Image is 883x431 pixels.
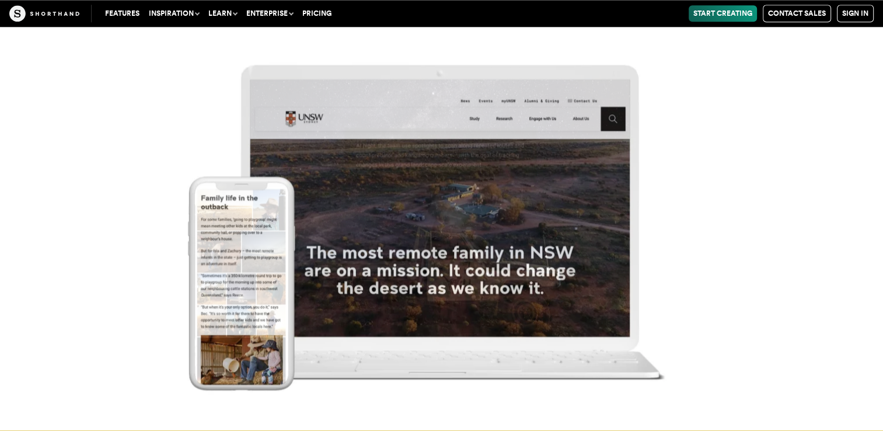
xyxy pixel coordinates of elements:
[100,5,144,22] a: Features
[689,5,757,22] a: Start Creating
[204,5,242,22] button: Learn
[837,5,874,22] a: Sign in
[144,5,204,22] button: Inspiration
[763,5,831,22] a: Contact Sales
[298,5,336,22] a: Pricing
[242,5,298,22] button: Enterprise
[9,5,79,22] img: The Craft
